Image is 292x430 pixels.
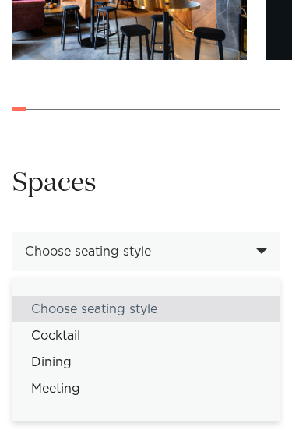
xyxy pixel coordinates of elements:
div: Meeting [12,375,280,402]
div: Dining [12,349,280,375]
div: Choose seating style [12,296,280,322]
div: Choose seating style [25,245,250,259]
div: Cocktail [12,322,280,349]
h2: Spaces [12,166,97,201]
